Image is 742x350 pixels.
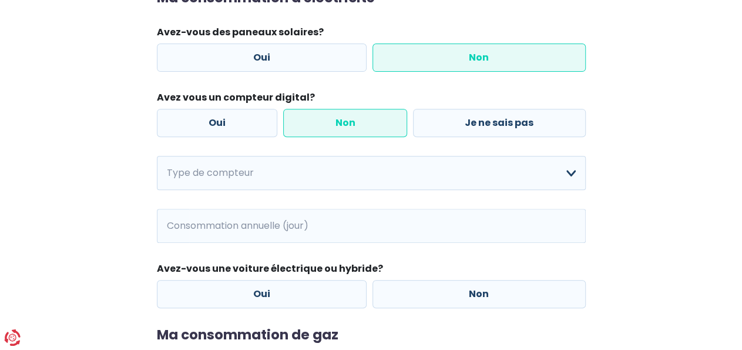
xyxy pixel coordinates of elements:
label: Oui [157,109,278,137]
span: kWh [157,209,189,243]
label: Non [372,44,586,72]
legend: Avez vous un compteur digital? [157,91,586,109]
label: Oui [157,44,367,72]
label: Oui [157,280,367,308]
label: Non [372,280,586,308]
label: Je ne sais pas [413,109,586,137]
label: Non [283,109,407,137]
legend: Avez-vous une voiture électrique ou hybride? [157,262,586,280]
legend: Avez-vous des paneaux solaires? [157,25,586,44]
h2: Ma consommation de gaz [157,327,586,344]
